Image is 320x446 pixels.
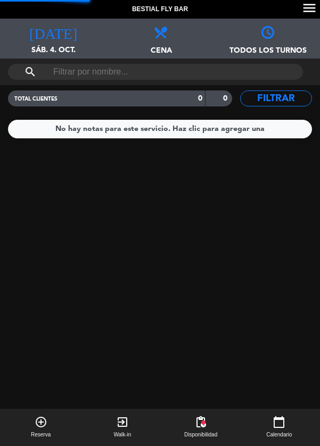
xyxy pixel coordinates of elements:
[198,95,202,102] strong: 0
[239,409,320,446] button: calendar_todayCalendario
[52,64,259,80] input: Filtrar por nombre...
[81,409,163,446] button: exit_to_appWalk-in
[200,419,207,426] span: fiber_manual_record
[14,96,58,102] span: TOTAL CLIENTES
[194,416,207,428] span: pending_actions
[273,416,285,428] i: calendar_today
[113,431,131,439] span: Walk-in
[132,4,188,15] span: Bestial Fly Bar
[35,416,47,428] i: add_circle_outline
[24,65,37,78] i: search
[31,431,51,439] span: Reserva
[223,95,229,102] strong: 0
[116,416,129,428] i: exit_to_app
[55,123,265,135] div: No hay notas para este servicio. Haz clic para agregar una
[29,24,77,39] i: [DATE]
[266,431,292,439] span: Calendario
[240,90,312,106] button: Filtrar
